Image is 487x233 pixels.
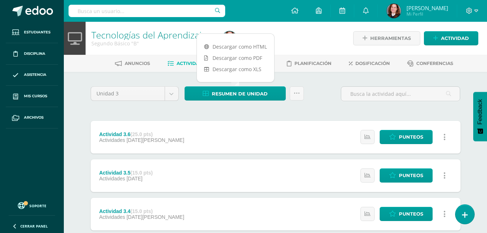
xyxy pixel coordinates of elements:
[99,137,125,143] span: Actividades
[406,4,448,12] span: [PERSON_NAME]
[115,58,150,69] a: Anuncios
[91,29,284,41] a: Tecnologías del Aprendizaje y la Comunicación
[406,11,448,17] span: Mi Perfil
[477,99,483,124] span: Feedback
[353,31,420,45] a: Herramientas
[222,31,237,46] img: fd0864b42e40efb0ca870be3ccd70d1f.png
[341,87,460,101] input: Busca la actividad aquí...
[24,115,44,120] span: Archivos
[177,61,209,66] span: Actividades
[99,176,125,181] span: Actividades
[99,131,184,137] div: Actividad 3.6
[6,65,58,86] a: Asistencia
[91,30,214,40] h1: Tecnologías del Aprendizaje y la Comunicación
[91,40,214,47] div: Segundo Básico 'B'
[20,224,48,229] span: Cerrar panel
[127,137,184,143] span: [DATE][PERSON_NAME]
[99,170,153,176] div: Actividad 3.5
[197,41,274,52] a: Descargar como HTML
[91,87,178,101] a: Unidad 3
[399,207,423,221] span: Punteos
[6,43,58,65] a: Disciplina
[380,130,433,144] a: Punteos
[197,52,274,64] a: Descargar como PDF
[24,93,47,99] span: Mis cursos
[399,169,423,182] span: Punteos
[131,131,153,137] strong: (25.0 pts)
[69,5,225,17] input: Busca un usuario...
[407,58,453,69] a: Conferencias
[9,200,55,210] a: Soporte
[6,22,58,43] a: Estudiantes
[370,32,411,45] span: Herramientas
[197,64,274,75] a: Descargar como XLS
[473,92,487,141] button: Feedback - Mostrar encuesta
[131,170,153,176] strong: (15.0 pts)
[127,214,184,220] span: [DATE][PERSON_NAME]
[349,58,390,69] a: Dosificación
[168,58,209,69] a: Actividades
[380,168,433,183] a: Punteos
[29,203,46,208] span: Soporte
[294,61,331,66] span: Planificación
[6,107,58,128] a: Archivos
[127,176,143,181] span: [DATE]
[287,58,331,69] a: Planificación
[24,51,45,57] span: Disciplina
[6,86,58,107] a: Mis cursos
[99,214,125,220] span: Actividades
[24,72,46,78] span: Asistencia
[441,32,469,45] span: Actividad
[399,130,423,144] span: Punteos
[24,29,50,35] span: Estudiantes
[416,61,453,66] span: Conferencias
[380,207,433,221] a: Punteos
[424,31,478,45] a: Actividad
[355,61,390,66] span: Dosificación
[212,87,268,101] span: Resumen de unidad
[387,4,401,18] img: fd0864b42e40efb0ca870be3ccd70d1f.png
[99,208,184,214] div: Actividad 3.4
[185,86,286,101] a: Resumen de unidad
[125,61,150,66] span: Anuncios
[96,87,159,101] span: Unidad 3
[131,208,153,214] strong: (15.0 pts)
